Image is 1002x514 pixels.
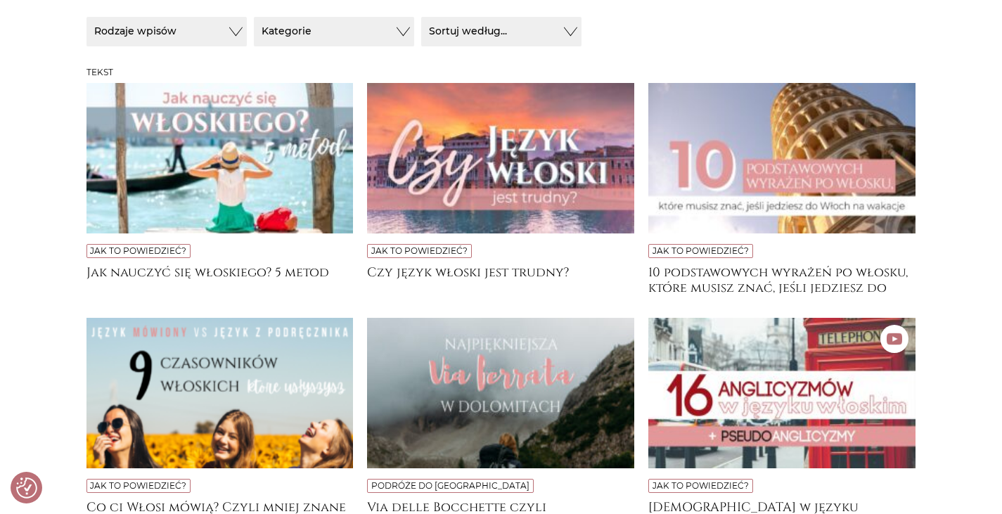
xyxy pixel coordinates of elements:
a: Jak to powiedzieć? [653,245,749,256]
a: Jak to powiedzieć? [371,245,468,256]
a: 10 podstawowych wyrażeń po włosku, które musisz znać, jeśli jedziesz do [GEOGRAPHIC_DATA] na wakacje [648,265,916,293]
button: Sortuj według... [421,17,582,46]
a: Jak to powiedzieć? [90,480,186,491]
a: Czy język włoski jest trudny? [367,265,634,293]
img: Revisit consent button [16,477,37,499]
button: Kategorie [254,17,414,46]
a: Jak to powiedzieć? [90,245,186,256]
a: Jak to powiedzieć? [653,480,749,491]
button: Preferencje co do zgód [16,477,37,499]
a: Podróże do [GEOGRAPHIC_DATA] [371,480,529,491]
button: Rodzaje wpisów [86,17,247,46]
h3: Tekst [86,68,916,77]
a: Jak nauczyć się włoskiego? 5 metod [86,265,354,293]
